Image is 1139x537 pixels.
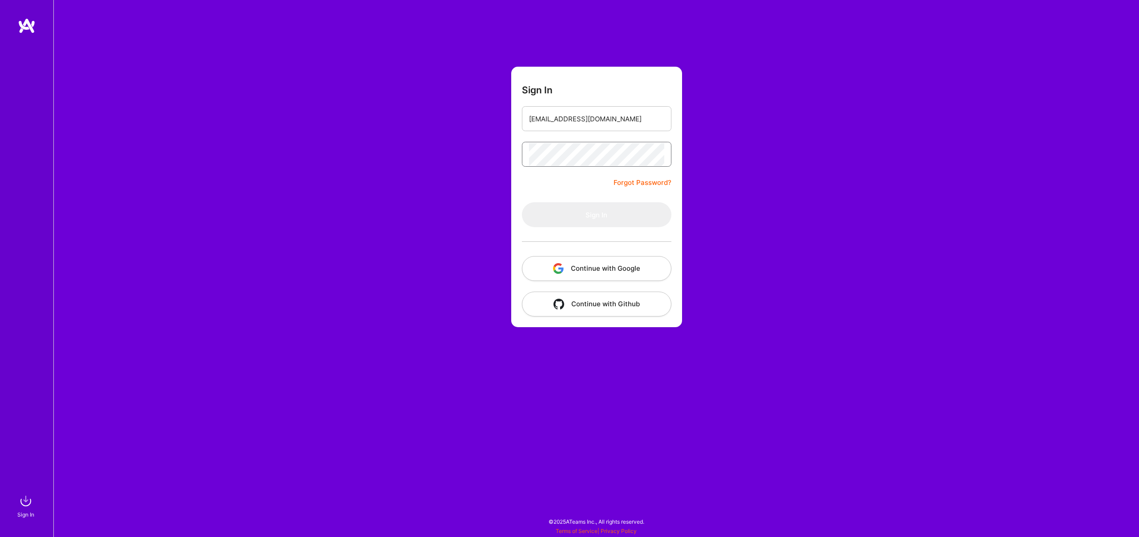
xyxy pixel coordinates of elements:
a: Terms of Service [556,528,598,534]
span: | [556,528,637,534]
img: sign in [17,492,35,510]
img: icon [553,299,564,309]
input: Email... [529,108,664,130]
h3: Sign In [522,84,553,96]
button: Sign In [522,202,671,227]
div: Sign In [17,510,34,519]
div: © 2025 ATeams Inc., All rights reserved. [53,510,1139,533]
img: logo [18,18,36,34]
a: sign inSign In [19,492,35,519]
img: icon [553,263,564,274]
a: Privacy Policy [601,528,637,534]
a: Forgot Password? [614,177,671,188]
button: Continue with Github [522,292,671,317]
button: Continue with Google [522,256,671,281]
